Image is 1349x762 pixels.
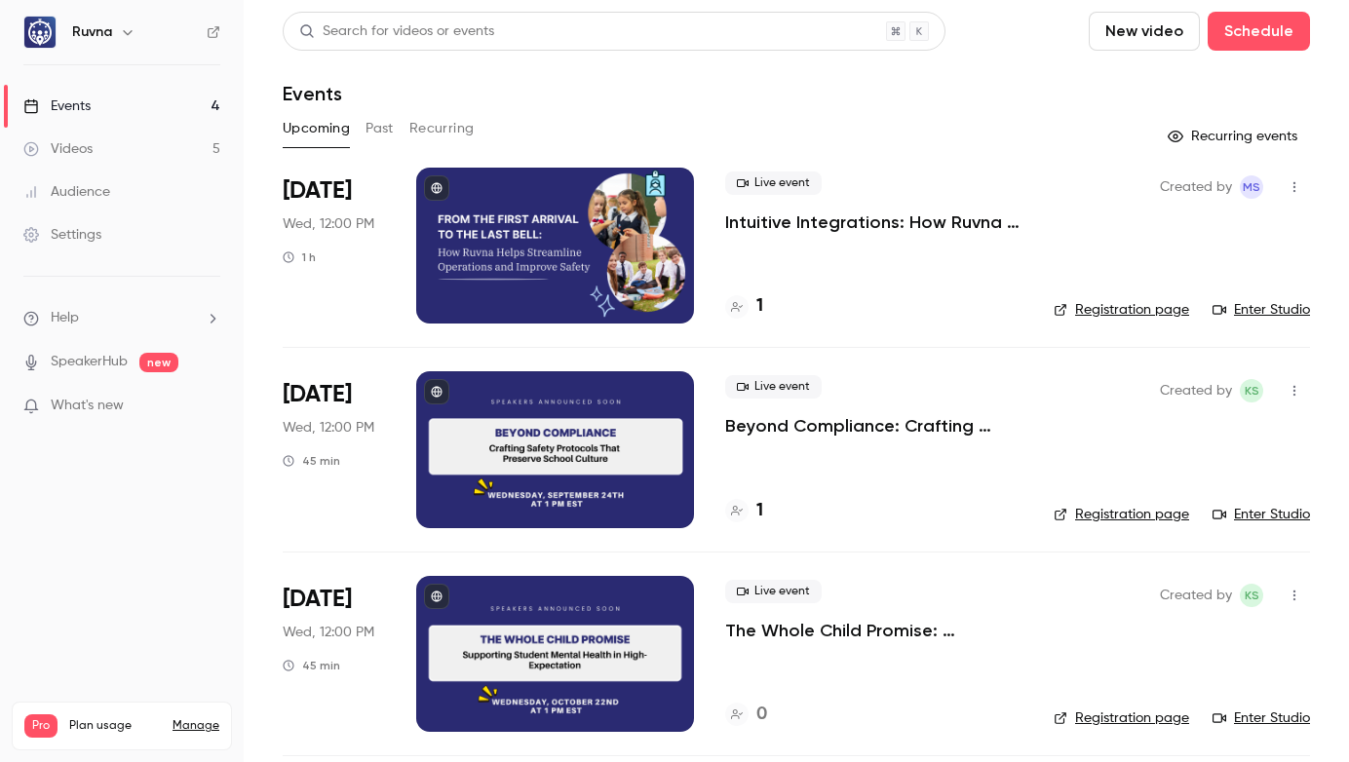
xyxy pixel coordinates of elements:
[1054,300,1189,320] a: Registration page
[409,113,475,144] button: Recurring
[283,584,352,615] span: [DATE]
[283,371,385,527] div: Sep 24 Wed, 1:00 PM (America/New York)
[51,396,124,416] span: What's new
[173,718,219,734] a: Manage
[24,17,56,48] img: Ruvna
[1160,584,1232,607] span: Created by
[725,171,822,195] span: Live event
[1089,12,1200,51] button: New video
[366,113,394,144] button: Past
[1245,584,1259,607] span: KS
[23,139,93,159] div: Videos
[1159,121,1310,152] button: Recurring events
[756,702,767,728] h4: 0
[1213,505,1310,524] a: Enter Studio
[756,293,763,320] h4: 1
[283,379,352,410] span: [DATE]
[283,249,316,265] div: 1 h
[1243,175,1260,199] span: MS
[23,308,220,328] li: help-dropdown-opener
[725,210,1022,234] a: Intuitive Integrations: How Ruvna Helps Streamline Operations and Improve Safety
[283,576,385,732] div: Oct 22 Wed, 1:00 PM (America/New York)
[283,658,340,673] div: 45 min
[139,353,178,372] span: new
[283,418,374,438] span: Wed, 12:00 PM
[725,498,763,524] a: 1
[283,175,352,207] span: [DATE]
[1160,379,1232,402] span: Created by
[1208,12,1310,51] button: Schedule
[1213,300,1310,320] a: Enter Studio
[72,22,112,42] h6: Ruvna
[283,623,374,642] span: Wed, 12:00 PM
[1054,708,1189,728] a: Registration page
[756,498,763,524] h4: 1
[725,580,822,603] span: Live event
[299,21,494,42] div: Search for videos or events
[69,718,161,734] span: Plan usage
[23,182,110,202] div: Audience
[725,619,1022,642] a: The Whole Child Promise: Supporting Student Mental Health in High-Expectation Environments
[283,168,385,324] div: Sep 10 Wed, 1:00 PM (America/New York)
[1213,708,1310,728] a: Enter Studio
[283,453,340,469] div: 45 min
[1240,379,1263,402] span: Kyra Sandness
[51,352,128,372] a: SpeakerHub
[1160,175,1232,199] span: Created by
[283,113,350,144] button: Upcoming
[1245,379,1259,402] span: KS
[725,375,822,399] span: Live event
[23,225,101,245] div: Settings
[23,96,91,116] div: Events
[283,82,342,105] h1: Events
[1240,175,1263,199] span: Marshall Singer
[725,293,763,320] a: 1
[725,702,767,728] a: 0
[24,714,58,738] span: Pro
[725,414,1022,438] a: Beyond Compliance: Crafting Safety Protocols That Preserve School Culture
[51,308,79,328] span: Help
[1054,505,1189,524] a: Registration page
[283,214,374,234] span: Wed, 12:00 PM
[1240,584,1263,607] span: Kyra Sandness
